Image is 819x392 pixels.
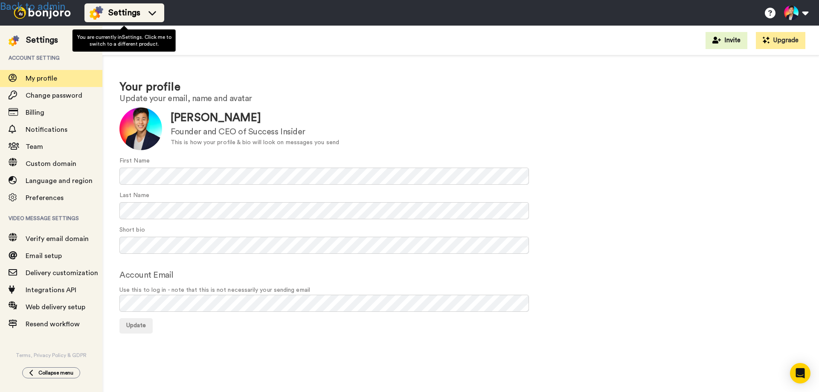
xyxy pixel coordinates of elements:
[77,35,171,46] span: You are currently in Settings . Click me to switch to a different product.
[26,109,44,116] span: Billing
[706,32,747,49] button: Invite
[9,35,19,46] img: settings-colored.svg
[119,157,150,166] label: First Name
[119,318,153,334] button: Update
[26,235,89,242] span: Verify email domain
[119,269,174,282] label: Account Email
[26,126,67,133] span: Notifications
[26,270,98,276] span: Delivery customization
[756,32,805,49] button: Upgrade
[22,367,80,378] button: Collapse menu
[171,110,339,126] div: [PERSON_NAME]
[119,226,145,235] label: Short bio
[26,177,93,184] span: Language and region
[119,81,802,93] h1: Your profile
[26,304,85,311] span: Web delivery setup
[26,34,58,46] div: Settings
[26,160,76,167] span: Custom domain
[126,322,146,328] span: Update
[26,195,64,201] span: Preferences
[26,287,76,293] span: Integrations API
[119,191,149,200] label: Last Name
[790,363,810,383] div: Open Intercom Messenger
[171,126,339,138] div: Founder and CEO of Success Insider
[26,321,80,328] span: Resend workflow
[38,369,73,376] span: Collapse menu
[119,286,802,295] span: Use this to log in - note that this is not necessarily your sending email
[26,75,57,82] span: My profile
[26,253,62,259] span: Email setup
[26,143,43,150] span: Team
[119,94,802,103] h2: Update your email, name and avatar
[90,6,103,20] img: settings-colored.svg
[108,7,140,19] span: Settings
[26,92,82,99] span: Change password
[171,138,339,147] div: This is how your profile & bio will look on messages you send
